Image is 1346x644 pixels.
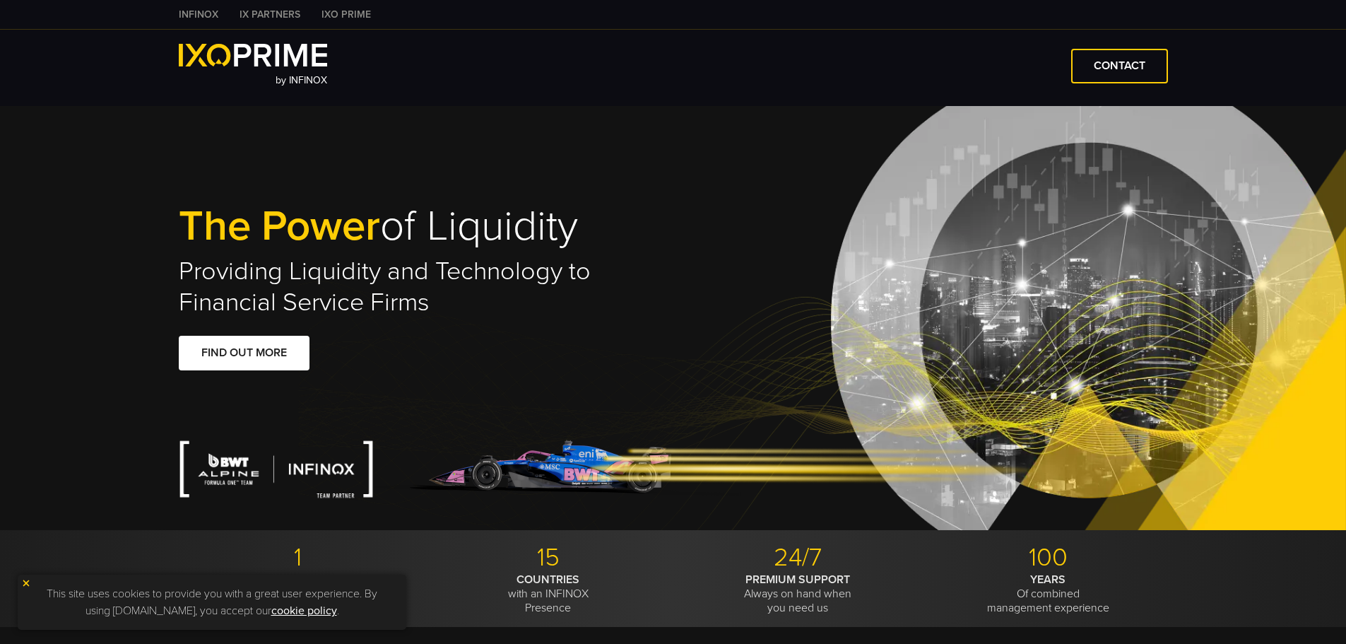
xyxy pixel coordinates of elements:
[516,573,579,587] strong: COUNTRIES
[259,573,338,587] strong: ALL INCLUSIVE
[271,604,337,618] a: cookie policy
[179,336,309,370] a: FIND OUT MORE
[928,573,1168,615] p: Of combined management experience
[745,573,850,587] strong: PREMIUM SUPPORT
[179,204,673,249] h1: of Liquidity
[428,573,668,615] p: with an INFINOX Presence
[168,7,229,22] a: INFINOX
[1071,49,1168,83] a: CONTACT
[179,44,328,88] a: by INFINOX
[428,542,668,573] p: 15
[678,542,918,573] p: 24/7
[179,201,380,252] span: The Power
[179,542,418,573] p: 1
[276,74,327,86] span: by INFINOX
[1030,573,1065,587] strong: YEARS
[229,7,311,22] a: IX PARTNERS
[678,573,918,615] p: Always on hand when you need us
[21,578,31,588] img: yellow close icon
[25,582,399,623] p: This site uses cookies to provide you with a great user experience. By using [DOMAIN_NAME], you a...
[179,573,418,601] p: Provider
[179,256,673,318] h2: Providing Liquidity and Technology to Financial Service Firms
[311,7,382,22] a: IXO PRIME
[928,542,1168,573] p: 100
